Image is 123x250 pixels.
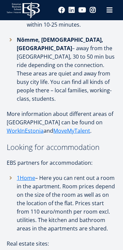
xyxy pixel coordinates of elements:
li: – Here you can rent out a room in the apartment. Room prices depend on the size of the room as we... [7,174,116,233]
a: WorkInEstonia [7,127,44,135]
a: MoveMyTalent [53,127,90,135]
strong: Nõmme, [DEMOGRAPHIC_DATA], [GEOGRAPHIC_DATA] [17,36,103,52]
a: Facebook [58,7,65,13]
h3: Looking for accommodation [7,142,116,152]
p: EBS partners for accommodation: [7,159,116,167]
a: 1Home [17,174,35,182]
p: Real estate sites: [7,240,116,248]
a: Linkedin [68,7,75,13]
li: – away from the [GEOGRAPHIC_DATA], 30 to 50 min bus ride depending on the connection. These areas... [7,36,116,103]
a: Youtube [78,7,86,13]
p: More information about different areas of [GEOGRAPHIC_DATA] can be found on and . [7,110,116,135]
a: Instagram [89,7,96,13]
